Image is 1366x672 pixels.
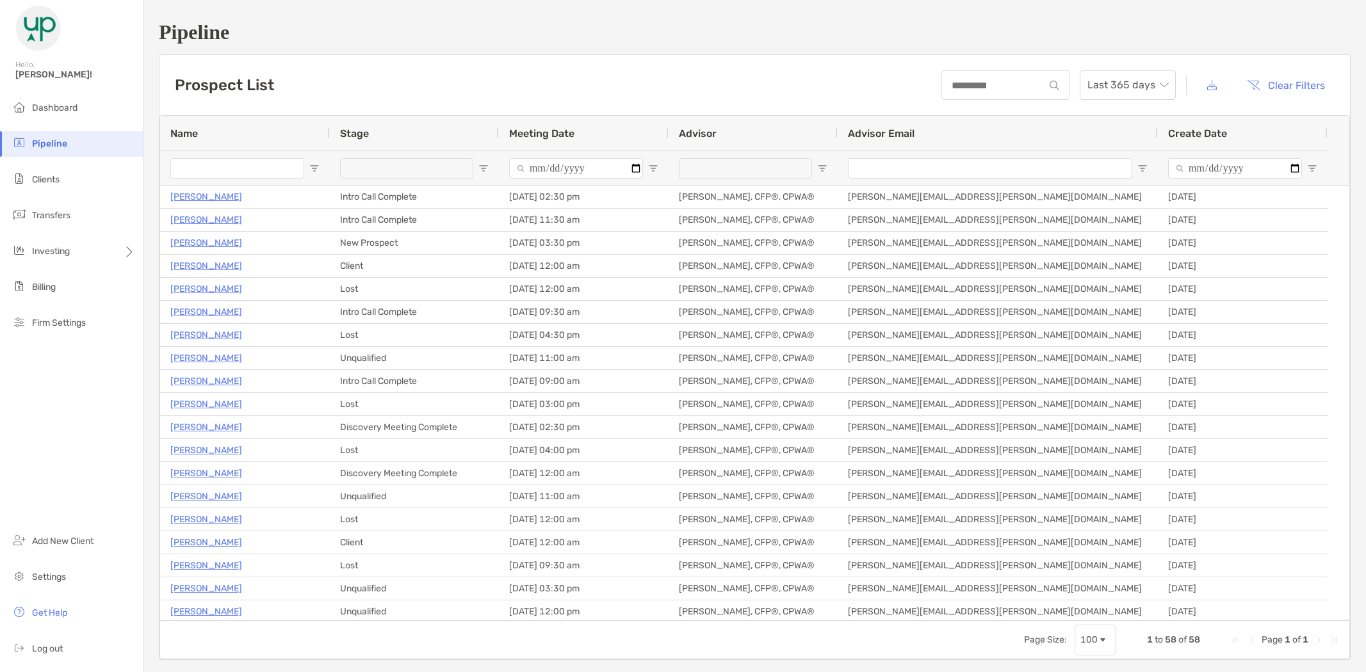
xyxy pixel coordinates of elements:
[1237,71,1335,99] button: Clear Filters
[669,439,838,461] div: [PERSON_NAME], CFP®, CPWA®
[679,127,717,140] span: Advisor
[1158,508,1328,531] div: [DATE]
[669,209,838,231] div: [PERSON_NAME], CFP®, CPWA®
[1262,634,1283,645] span: Page
[1285,634,1290,645] span: 1
[1329,635,1339,645] div: Last Page
[838,347,1158,369] div: [PERSON_NAME][EMAIL_ADDRESS][PERSON_NAME][DOMAIN_NAME]
[170,488,242,504] a: [PERSON_NAME]
[330,508,499,531] div: Lost
[499,278,669,300] div: [DATE] 12:00 am
[1303,634,1308,645] span: 1
[499,301,669,323] div: [DATE] 09:30 am
[848,127,915,140] span: Advisor Email
[499,600,669,623] div: [DATE] 12:00 pm
[12,207,27,222] img: transfers icon
[1168,127,1227,140] span: Create Date
[170,557,242,573] a: [PERSON_NAME]
[170,304,242,320] a: [PERSON_NAME]
[838,209,1158,231] div: [PERSON_NAME][EMAIL_ADDRESS][PERSON_NAME][DOMAIN_NAME]
[499,347,669,369] div: [DATE] 11:00 am
[499,554,669,577] div: [DATE] 09:30 am
[669,232,838,254] div: [PERSON_NAME], CFP®, CPWA®
[838,508,1158,531] div: [PERSON_NAME][EMAIL_ADDRESS][PERSON_NAME][DOMAIN_NAME]
[1024,634,1067,645] div: Page Size:
[1155,634,1163,645] span: to
[1075,625,1116,655] div: Page Size
[1158,324,1328,346] div: [DATE]
[1158,370,1328,392] div: [DATE]
[330,370,499,392] div: Intro Call Complete
[838,255,1158,277] div: [PERSON_NAME][EMAIL_ADDRESS][PERSON_NAME][DOMAIN_NAME]
[170,396,242,412] a: [PERSON_NAME]
[499,393,669,415] div: [DATE] 03:00 pm
[848,158,1132,179] input: Advisor Email Filter Input
[170,465,242,481] a: [PERSON_NAME]
[1147,634,1153,645] span: 1
[1158,255,1328,277] div: [DATE]
[509,127,574,140] span: Meeting Date
[669,485,838,508] div: [PERSON_NAME], CFP®, CPWA®
[669,324,838,346] div: [PERSON_NAME], CFP®, CPWA®
[1087,71,1168,99] span: Last 365 days
[330,600,499,623] div: Unqualified
[15,69,135,80] span: [PERSON_NAME]!
[32,282,56,292] span: Billing
[12,135,27,150] img: pipeline icon
[499,186,669,208] div: [DATE] 02:30 pm
[1292,634,1301,645] span: of
[330,577,499,600] div: Unqualified
[499,485,669,508] div: [DATE] 11:00 am
[32,102,77,113] span: Dashboard
[838,278,1158,300] div: [PERSON_NAME][EMAIL_ADDRESS][PERSON_NAME][DOMAIN_NAME]
[12,99,27,115] img: dashboard icon
[330,439,499,461] div: Lost
[170,281,242,297] a: [PERSON_NAME]
[499,370,669,392] div: [DATE] 09:00 am
[499,577,669,600] div: [DATE] 03:30 pm
[12,314,27,330] img: firm-settings icon
[1178,634,1187,645] span: of
[170,442,242,458] p: [PERSON_NAME]
[330,554,499,577] div: Lost
[12,640,27,655] img: logout icon
[509,158,643,179] input: Meeting Date Filter Input
[1158,439,1328,461] div: [DATE]
[170,235,242,251] a: [PERSON_NAME]
[175,76,274,94] h3: Prospect List
[838,301,1158,323] div: [PERSON_NAME][EMAIL_ADDRESS][PERSON_NAME][DOMAIN_NAME]
[1137,163,1148,173] button: Open Filter Menu
[330,301,499,323] div: Intro Call Complete
[330,347,499,369] div: Unqualified
[817,163,827,173] button: Open Filter Menu
[838,186,1158,208] div: [PERSON_NAME][EMAIL_ADDRESS][PERSON_NAME][DOMAIN_NAME]
[648,163,658,173] button: Open Filter Menu
[838,324,1158,346] div: [PERSON_NAME][EMAIL_ADDRESS][PERSON_NAME][DOMAIN_NAME]
[330,255,499,277] div: Client
[499,416,669,438] div: [DATE] 02:30 pm
[499,462,669,484] div: [DATE] 12:00 am
[159,20,1351,44] h1: Pipeline
[32,246,70,257] span: Investing
[1158,485,1328,508] div: [DATE]
[330,209,499,231] div: Intro Call Complete
[170,350,242,366] a: [PERSON_NAME]
[478,163,489,173] button: Open Filter Menu
[170,212,242,228] p: [PERSON_NAME]
[1158,232,1328,254] div: [DATE]
[1231,635,1241,645] div: First Page
[170,604,242,620] a: [PERSON_NAME]
[170,534,242,550] a: [PERSON_NAME]
[838,600,1158,623] div: [PERSON_NAME][EMAIL_ADDRESS][PERSON_NAME][DOMAIN_NAME]
[838,554,1158,577] div: [PERSON_NAME][EMAIL_ADDRESS][PERSON_NAME][DOMAIN_NAME]
[12,243,27,258] img: investing icon
[1168,158,1302,179] input: Create Date Filter Input
[32,607,67,618] span: Get Help
[309,163,320,173] button: Open Filter Menu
